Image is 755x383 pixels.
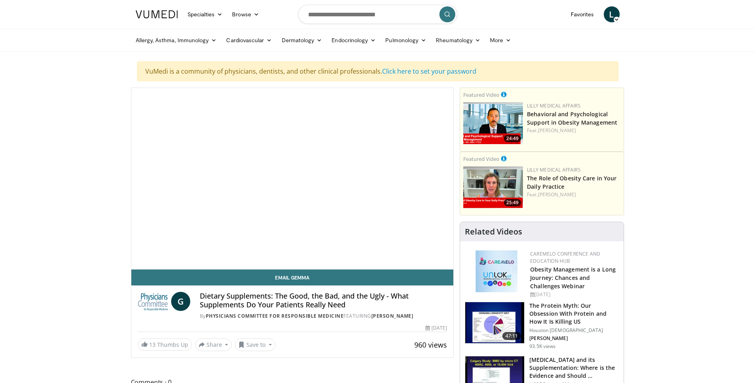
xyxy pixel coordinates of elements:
[527,174,616,190] a: The Role of Obesity Care in Your Daily Practice
[485,32,516,48] a: More
[604,6,620,22] a: L
[538,127,576,134] a: [PERSON_NAME]
[529,343,556,350] p: 93.5K views
[463,102,523,144] img: ba3304f6-7838-4e41-9c0f-2e31ebde6754.png.150x105_q85_crop-smart_upscale.png
[465,227,522,236] h4: Related Videos
[465,302,619,350] a: 47:11 The Protein Myth: Our Obsession With Protein and How It Is Killing US Houston [DEMOGRAPHIC_...
[463,155,499,162] small: Featured Video
[138,338,192,351] a: 13 Thumbs Up
[463,91,499,98] small: Featured Video
[530,266,616,290] a: Obesity Management is a Long Journey: Chances and Challenges Webinar
[465,302,524,344] img: b7b8b05e-5021-418b-a89a-60a270e7cf82.150x105_q85_crop-smart_upscale.jpg
[463,166,523,208] img: e1208b6b-349f-4914-9dd7-f97803bdbf1d.png.150x105_q85_crop-smart_upscale.png
[131,32,222,48] a: Allergy, Asthma, Immunology
[298,5,457,24] input: Search topics, interventions
[277,32,327,48] a: Dermatology
[137,61,618,81] div: VuMedi is a community of physicians, dentists, and other clinical professionals.
[200,292,447,309] h4: Dietary Supplements: The Good, the Bad, and the Ugly - What Supplements Do Your Patients Really Need
[425,324,447,332] div: [DATE]
[136,10,178,18] img: VuMedi Logo
[221,32,277,48] a: Cardiovascular
[476,250,517,292] img: 45df64a9-a6de-482c-8a90-ada250f7980c.png.150x105_q85_autocrop_double_scale_upscale_version-0.2.jpg
[195,338,232,351] button: Share
[138,292,168,311] img: Physicians Committee for Responsible Medicine
[200,313,447,320] div: By FEATURING
[171,292,190,311] a: G
[527,166,581,173] a: Lilly Medical Affairs
[382,67,476,76] a: Click here to set your password
[206,313,344,319] a: Physicians Committee for Responsible Medicine
[380,32,431,48] a: Pulmonology
[504,199,521,206] span: 25:49
[538,191,576,198] a: [PERSON_NAME]
[566,6,599,22] a: Favorites
[529,302,619,326] h3: The Protein Myth: Our Obsession With Protein and How It Is Killing US
[131,88,454,270] video-js: Video Player
[371,313,414,319] a: [PERSON_NAME]
[530,291,617,298] div: [DATE]
[527,127,620,134] div: Feat.
[527,110,617,126] a: Behavioral and Psychological Support in Obesity Management
[529,335,619,342] p: [PERSON_NAME]
[131,270,454,285] a: Email Gemma
[529,327,619,334] p: Houston [DEMOGRAPHIC_DATA]
[463,102,523,144] a: 24:49
[463,166,523,208] a: 25:49
[414,340,447,350] span: 960 views
[227,6,264,22] a: Browse
[527,191,620,198] div: Feat.
[502,332,521,340] span: 47:11
[431,32,485,48] a: Rheumatology
[327,32,380,48] a: Endocrinology
[504,135,521,142] span: 24:49
[530,250,600,264] a: CaReMeLO Conference and Education Hub
[183,6,228,22] a: Specialties
[149,341,156,348] span: 13
[529,356,619,380] h3: [MEDICAL_DATA] and its Supplementation: Where is the Evidence and Should …
[235,338,275,351] button: Save to
[527,102,581,109] a: Lilly Medical Affairs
